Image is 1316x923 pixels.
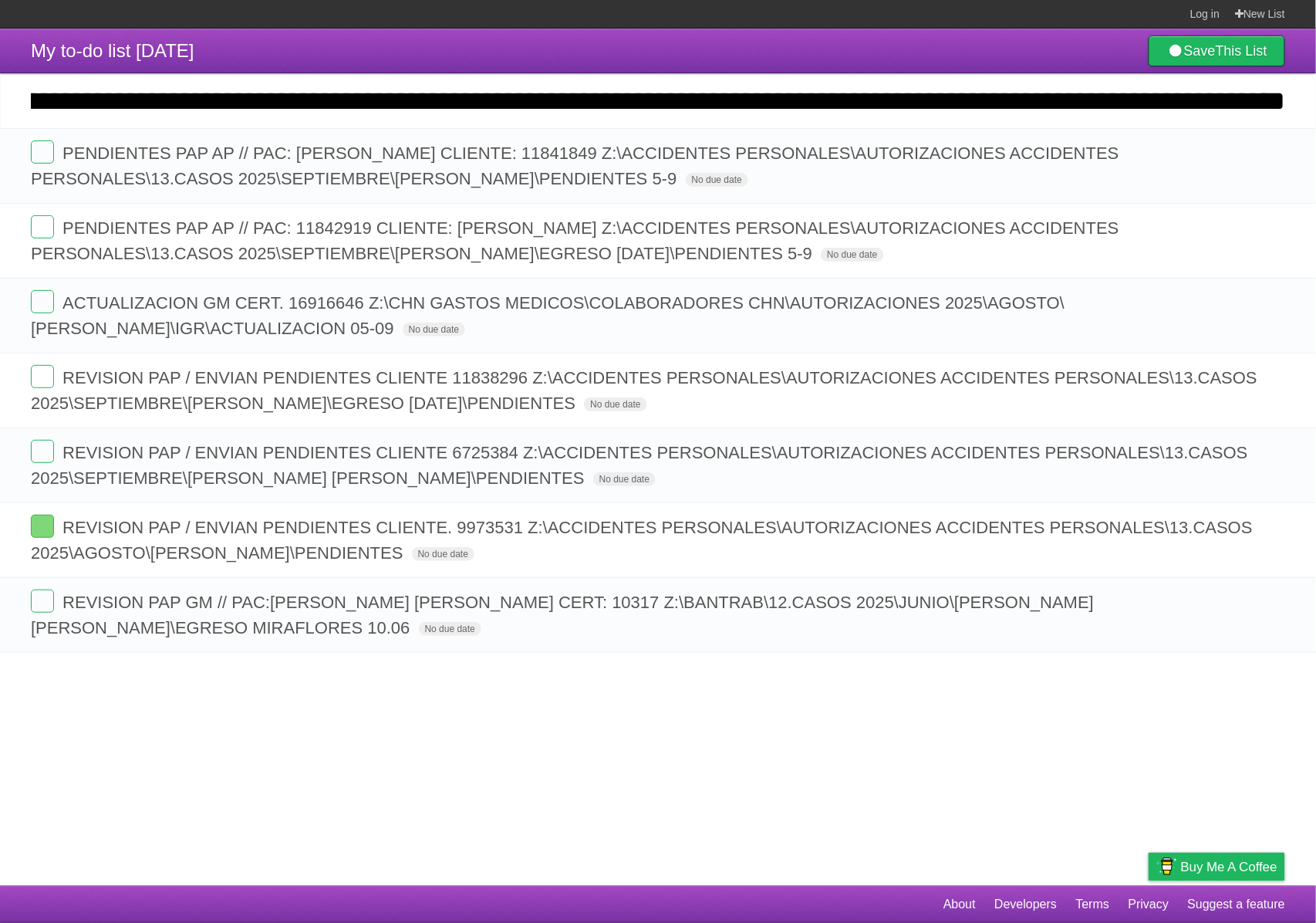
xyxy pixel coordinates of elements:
[686,173,748,187] span: No due date
[31,144,1119,188] span: PENDIENTES PAP AP // PAC: [PERSON_NAME] CLIENTE: 11841849 Z:\ACCIDENTES PERSONALES\AUTORIZACIONES...
[1156,854,1177,880] img: Buy me a coffee
[593,472,656,486] span: No due date
[1216,43,1267,59] b: This List
[31,290,54,313] label: Done
[1149,853,1285,881] a: Buy me a coffee
[1129,890,1169,919] a: Privacy
[31,518,1253,563] span: REVISION PAP / ENVIAN PENDIENTES CLIENTE. 9973531 Z:\ACCIDENTES PERSONALES\AUTORIZACIONES ACCIDEN...
[31,368,1257,413] span: REVISION PAP / ENVIAN PENDIENTES CLIENTE 11838296 Z:\ACCIDENTES PERSONALES\AUTORIZACIONES ACCIDEN...
[31,293,1065,338] span: ACTUALIZACION GM CERT. 16916646 Z:\CHN GASTOS MEDICOS\COLABORADORES CHN\AUTORIZACIONES 2025\AGOST...
[994,890,1057,919] a: Developers
[1181,854,1277,881] span: Buy me a coffee
[1149,35,1285,66] a: SaveThis List
[31,515,54,538] label: Done
[31,593,1094,637] span: REVISION PAP GM // PAC:[PERSON_NAME] [PERSON_NAME] CERT: 10317 Z:\BANTRAB\12.CASOS 2025\JUNIO\[PE...
[1188,890,1285,919] a: Suggest a feature
[412,547,474,561] span: No due date
[584,397,646,411] span: No due date
[821,248,883,262] span: No due date
[419,622,481,636] span: No due date
[31,218,1119,263] span: PENDIENTES PAP AP // PAC: 11842919 CLIENTE: [PERSON_NAME] Z:\ACCIDENTES PERSONALES\AUTORIZACIONES...
[403,323,465,336] span: No due date
[31,590,54,613] label: Done
[943,890,976,919] a: About
[31,365,54,388] label: Done
[31,443,1248,488] span: REVISION PAP / ENVIAN PENDIENTES CLIENTE 6725384 Z:\ACCIDENTES PERSONALES\AUTORIZACIONES ACCIDENT...
[31,40,194,61] span: My to-do list [DATE]
[1076,890,1110,919] a: Terms
[31,215,54,238] label: Done
[31,140,54,164] label: Done
[31,440,54,463] label: Done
